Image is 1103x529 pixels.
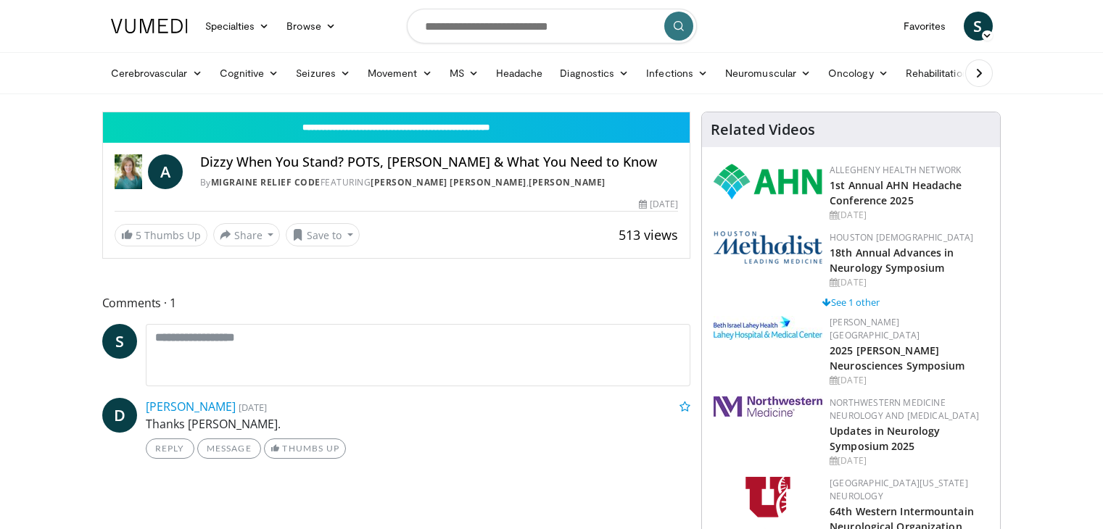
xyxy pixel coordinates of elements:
a: See 1 other [822,296,880,309]
div: [DATE] [639,198,678,211]
a: S [102,324,137,359]
a: Seizures [287,59,359,88]
a: Diagnostics [551,59,637,88]
img: 5e4488cc-e109-4a4e-9fd9-73bb9237ee91.png.150x105_q85_autocrop_double_scale_upscale_version-0.2.png [714,231,822,264]
a: Oncology [819,59,897,88]
a: 2025 [PERSON_NAME] Neurosciences Symposium [830,343,964,372]
a: Specialties [197,12,278,41]
a: 18th Annual Advances in Neurology Symposium [830,246,954,275]
a: Allegheny Health Network [830,164,961,176]
h4: Related Videos [711,121,815,138]
a: Neuromuscular [716,59,819,88]
a: [PERSON_NAME][GEOGRAPHIC_DATA] [830,316,920,341]
a: Message [197,438,261,459]
input: Search topics, interventions [407,9,697,43]
h4: Dizzy When You Stand? POTS, [PERSON_NAME] & What You Need to Know [200,154,678,170]
a: D [102,398,137,433]
a: Houston [DEMOGRAPHIC_DATA] [830,231,973,243]
div: [DATE] [830,374,988,387]
div: [DATE] [830,209,988,222]
img: 628ffacf-ddeb-4409-8647-b4d1102df243.png.150x105_q85_autocrop_double_scale_upscale_version-0.2.png [714,164,822,199]
a: [PERSON_NAME] [529,176,606,188]
button: Share [213,223,281,246]
a: Headache [487,59,552,88]
a: 1st Annual AHN Headache Conference 2025 [830,178,962,207]
img: e7977282-282c-4444-820d-7cc2733560fd.jpg.150x105_q85_autocrop_double_scale_upscale_version-0.2.jpg [714,316,822,340]
a: Browse [278,12,344,41]
small: [DATE] [239,401,267,414]
span: Comments 1 [102,293,691,312]
a: Rehabilitation [897,59,977,88]
button: Save to [286,223,360,246]
a: Migraine Relief Code [211,176,321,188]
a: Updates in Neurology Symposium 2025 [830,424,940,453]
a: Favorites [895,12,955,41]
img: VuMedi Logo [111,19,188,33]
a: Thumbs Up [264,438,346,459]
a: [PERSON_NAME] [146,399,236,415]
a: Movement [359,59,441,88]
a: MS [441,59,487,88]
div: [DATE] [830,454,988,467]
a: Infections [637,59,716,88]
span: 513 views [619,226,678,243]
a: Reply [146,438,194,459]
span: 5 [136,228,141,242]
a: A [148,154,183,189]
a: 5 Thumbs Up [115,224,207,246]
a: [GEOGRAPHIC_DATA][US_STATE] Neurology [830,477,968,502]
img: 2a462fb6-9365-492a-ac79-3166a6f924d8.png.150x105_q85_autocrop_double_scale_upscale_version-0.2.jpg [714,396,822,417]
div: [DATE] [830,276,988,289]
img: Migraine Relief Code [115,154,142,189]
a: [PERSON_NAME] [PERSON_NAME] [371,176,526,188]
a: Cognitive [211,59,288,88]
a: Cerebrovascular [102,59,211,88]
div: By FEATURING , [200,176,678,189]
a: S [964,12,993,41]
p: Thanks [PERSON_NAME]. [146,415,691,433]
a: Northwestern Medicine Neurology and [MEDICAL_DATA] [830,396,979,422]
